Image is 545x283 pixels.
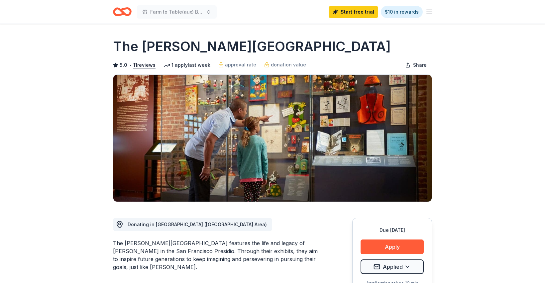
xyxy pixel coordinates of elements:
[271,61,306,69] span: donation value
[361,226,424,234] div: Due [DATE]
[218,61,256,69] a: approval rate
[361,239,424,254] button: Apply
[113,239,320,271] div: The [PERSON_NAME][GEOGRAPHIC_DATA] features the life and legacy of [PERSON_NAME] in the San Franc...
[113,4,132,20] a: Home
[400,58,432,72] button: Share
[133,61,156,69] button: 11reviews
[383,262,403,271] span: Applied
[329,6,378,18] a: Start free trial
[120,61,127,69] span: 5.0
[163,61,210,69] div: 1 apply last week
[113,75,432,202] img: Image for The Walt Disney Museum
[129,62,132,68] span: •
[413,61,427,69] span: Share
[128,222,267,227] span: Donating in [GEOGRAPHIC_DATA] ([GEOGRAPHIC_DATA] Area)
[150,8,203,16] span: Farm to Table(aux) Benefiting The BRAIN Foundation: A Science Spectacular
[381,6,423,18] a: $10 in rewards
[264,61,306,69] a: donation value
[137,5,217,19] button: Farm to Table(aux) Benefiting The BRAIN Foundation: A Science Spectacular
[225,61,256,69] span: approval rate
[113,37,391,56] h1: The [PERSON_NAME][GEOGRAPHIC_DATA]
[361,259,424,274] button: Applied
